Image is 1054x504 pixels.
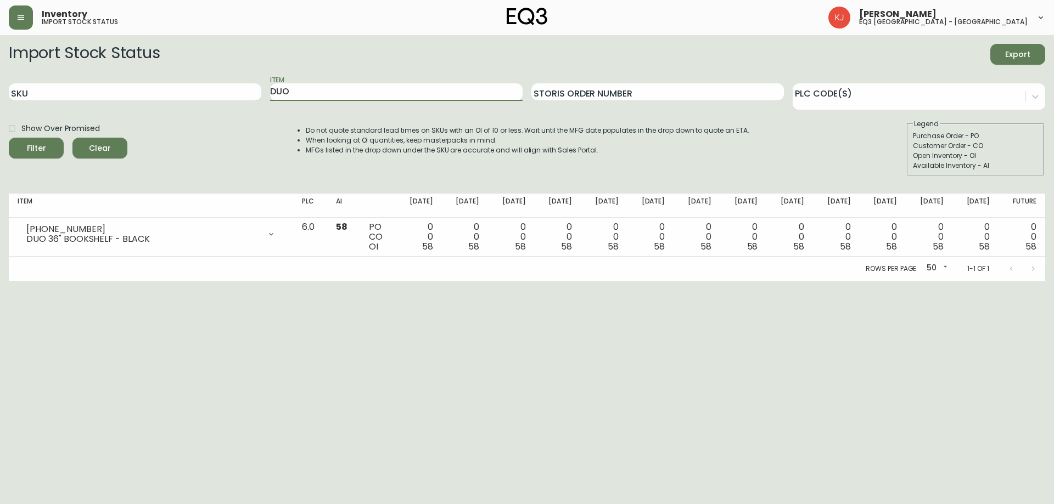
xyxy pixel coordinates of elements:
[886,240,897,253] span: 58
[395,194,442,218] th: [DATE]
[674,194,720,218] th: [DATE]
[866,264,918,274] p: Rows per page:
[1025,240,1036,253] span: 58
[913,141,1038,151] div: Customer Order - CO
[26,234,260,244] div: DUO 36" BOOKSHELF - BLACK
[813,194,860,218] th: [DATE]
[720,194,767,218] th: [DATE]
[293,194,327,218] th: PLC
[369,240,378,253] span: OI
[999,48,1036,61] span: Export
[42,19,118,25] h5: import stock status
[952,194,999,218] th: [DATE]
[81,141,119,155] span: Clear
[840,240,851,253] span: 58
[26,224,260,234] div: [PHONE_NUMBER]
[468,240,479,253] span: 58
[933,240,944,253] span: 58
[729,222,758,252] div: 0 0
[700,240,711,253] span: 58
[369,222,386,252] div: PO CO
[306,126,749,135] li: Do not quote standard lead times on SKUs with an OI of 10 or less. Wait until the MFG date popula...
[451,222,480,252] div: 0 0
[906,194,952,218] th: [DATE]
[654,240,665,253] span: 58
[581,194,627,218] th: [DATE]
[868,222,898,252] div: 0 0
[507,8,547,25] img: logo
[422,240,433,253] span: 58
[608,240,619,253] span: 58
[961,222,990,252] div: 0 0
[306,145,749,155] li: MFGs listed in the drop down under the SKU are accurate and will align with Sales Portal.
[913,131,1038,141] div: Purchase Order - PO
[636,222,665,252] div: 0 0
[497,222,526,252] div: 0 0
[1007,222,1036,252] div: 0 0
[306,135,749,145] li: When looking at OI quantities, keep masterpacks in mind.
[979,240,990,253] span: 58
[327,194,360,218] th: AI
[915,222,944,252] div: 0 0
[515,240,526,253] span: 58
[766,194,813,218] th: [DATE]
[627,194,674,218] th: [DATE]
[543,222,573,252] div: 0 0
[828,7,850,29] img: 24a625d34e264d2520941288c4a55f8e
[990,44,1045,65] button: Export
[793,240,804,253] span: 58
[913,151,1038,161] div: Open Inventory - OI
[488,194,535,218] th: [DATE]
[859,19,1028,25] h5: eq3 [GEOGRAPHIC_DATA] - [GEOGRAPHIC_DATA]
[860,194,906,218] th: [DATE]
[9,194,293,218] th: Item
[9,44,160,65] h2: Import Stock Status
[336,220,347,233] span: 58
[822,222,851,252] div: 0 0
[590,222,619,252] div: 0 0
[442,194,489,218] th: [DATE]
[18,222,284,246] div: [PHONE_NUMBER]DUO 36" BOOKSHELF - BLACK
[404,222,433,252] div: 0 0
[775,222,804,252] div: 0 0
[21,123,100,134] span: Show Over Promised
[913,119,940,129] legend: Legend
[42,10,87,19] span: Inventory
[561,240,572,253] span: 58
[922,259,950,278] div: 50
[27,141,46,155] div: Filter
[747,240,758,253] span: 58
[9,138,64,158] button: Filter
[967,264,989,274] p: 1-1 of 1
[72,138,127,158] button: Clear
[913,161,1038,171] div: Available Inventory - AI
[535,194,581,218] th: [DATE]
[682,222,711,252] div: 0 0
[859,10,937,19] span: [PERSON_NAME]
[999,194,1045,218] th: Future
[293,218,327,257] td: 6.0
